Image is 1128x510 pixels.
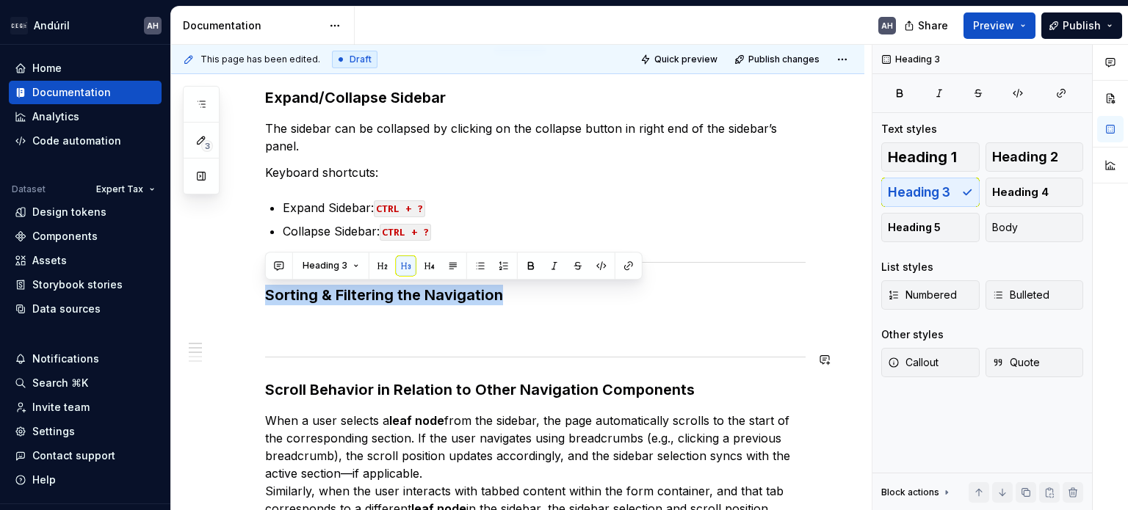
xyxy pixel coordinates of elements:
[12,183,46,195] div: Dataset
[918,18,948,33] span: Share
[9,273,162,296] a: Storybook stories
[992,150,1058,164] span: Heading 2
[992,220,1018,235] span: Body
[265,379,806,400] h3: Scroll Behavior in Relation to Other Navigation Components
[881,213,980,242] button: Heading 5
[201,140,213,152] span: 3
[9,129,162,153] a: Code automation
[888,355,939,370] span: Callout
[992,355,1040,370] span: Quote
[9,468,162,492] button: Help
[881,348,980,377] button: Callout
[986,142,1084,172] button: Heading 2
[200,54,320,65] span: This page has been edited.
[748,54,820,65] span: Publish changes
[283,222,806,240] p: Collapse Sidebar:
[9,396,162,419] a: Invite team
[9,200,162,224] a: Design tokens
[32,205,106,219] div: Design tokens
[9,371,162,395] button: Search ⌘K
[32,109,79,124] div: Analytics
[1041,12,1122,39] button: Publish
[9,225,162,248] a: Components
[183,18,322,33] div: Documentation
[992,288,1049,302] span: Bulleted
[881,487,939,498] div: Block actions
[296,255,366,276] button: Heading 3
[32,229,98,244] div: Components
[32,61,62,76] div: Home
[992,185,1049,200] span: Heading 4
[888,150,957,164] span: Heading 1
[9,249,162,272] a: Assets
[888,220,941,235] span: Heading 5
[986,178,1084,207] button: Heading 4
[96,183,143,195] span: Expert Tax
[32,448,115,463] div: Contact support
[9,57,162,80] a: Home
[350,54,372,65] span: Draft
[265,120,806,155] p: The sidebar can be collapsed by clicking on the collapse button in right end of the sidebar’s panel.
[34,18,70,33] div: Andúril
[881,280,980,310] button: Numbered
[963,12,1035,39] button: Preview
[265,164,806,181] p: Keyboard shortcuts:
[881,122,937,136] div: Text styles
[9,444,162,467] button: Contact support
[265,87,806,108] h3: Expand/Collapse Sidebar
[888,288,957,302] span: Numbered
[32,424,75,439] div: Settings
[32,134,121,148] div: Code automation
[9,420,162,443] a: Settings
[303,260,347,272] span: Heading 3
[986,280,1084,310] button: Bulleted
[897,12,958,39] button: Share
[9,297,162,321] a: Data sources
[265,285,806,305] h3: Sorting & Filtering the Navigation
[380,224,431,241] code: CTRL + ?
[654,54,717,65] span: Quick preview
[9,347,162,371] button: Notifications
[283,199,806,216] p: Expand Sidebar:
[881,260,933,274] div: List styles
[32,400,90,415] div: Invite team
[881,20,893,32] div: AH
[32,376,88,390] div: Search ⌘K
[636,49,724,70] button: Quick preview
[730,49,826,70] button: Publish changes
[986,348,1084,377] button: Quote
[973,18,1014,33] span: Preview
[9,81,162,104] a: Documentation
[32,253,67,268] div: Assets
[90,179,162,200] button: Expert Tax
[32,351,99,366] div: Notifications
[32,473,56,487] div: Help
[389,413,444,428] strong: leaf node
[32,277,123,292] div: Storybook stories
[374,200,425,217] code: CTRL + ?
[9,105,162,128] a: Analytics
[32,302,101,316] div: Data sources
[881,327,944,342] div: Other styles
[986,213,1084,242] button: Body
[10,17,28,34] img: 572984b3-56a8-419d-98bc-7b186c70b928.png
[3,10,167,41] button: AndúrilAH
[881,482,952,503] div: Block actions
[881,142,980,172] button: Heading 1
[1063,18,1101,33] span: Publish
[32,85,111,100] div: Documentation
[147,20,159,32] div: AH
